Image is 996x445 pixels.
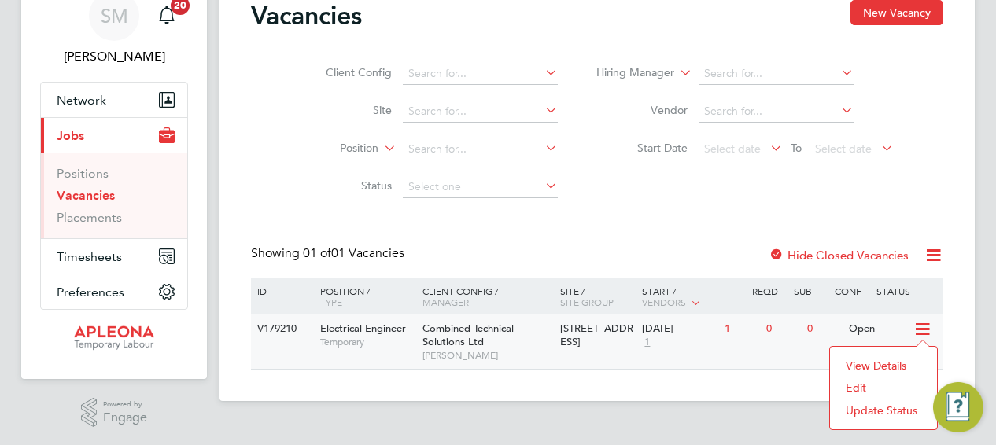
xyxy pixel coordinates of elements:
a: Powered byEngage [81,398,148,428]
span: Network [57,93,106,108]
div: Reqd [748,278,789,304]
button: Timesheets [41,239,187,274]
button: Preferences [41,274,187,309]
span: Preferences [57,285,124,300]
button: Jobs [41,118,187,153]
div: Jobs [41,153,187,238]
div: 1 [721,314,762,344]
input: Search for... [403,138,558,160]
label: Start Date [597,141,688,155]
span: Electrical Engineer [320,322,406,335]
a: Placements [57,210,122,225]
input: Search for... [699,63,854,85]
div: Showing [251,245,408,262]
li: View Details [838,355,929,377]
input: Search for... [403,63,558,85]
input: Select one [403,176,558,198]
li: Edit [838,377,929,399]
span: [PERSON_NAME] [422,349,552,362]
span: SM [101,6,128,26]
a: Vacancies [57,188,115,203]
div: Position / [308,278,419,315]
span: Powered by [103,398,147,411]
div: V179210 [253,314,308,344]
span: Timesheets [57,249,122,264]
input: Search for... [699,101,854,123]
div: ID [253,278,308,304]
div: 0 [803,314,844,344]
div: Conf [831,278,872,304]
button: Network [41,83,187,117]
span: [STREET_ADDRESS] [560,322,633,348]
label: Vendor [597,103,688,117]
div: Open [845,314,913,344]
span: Jobs [57,128,84,143]
span: 01 Vacancies [303,245,404,261]
label: Hiring Manager [584,65,674,81]
div: 0 [762,314,803,344]
div: Status [872,278,941,304]
div: Client Config / [419,278,556,315]
a: Go to home page [40,325,188,351]
span: To [786,138,806,158]
li: Update Status [838,399,929,421]
span: Select date [815,142,872,156]
span: Site Group [560,296,614,308]
span: Vendors [642,296,686,308]
label: Position [288,141,378,156]
div: Start / [638,278,748,317]
input: Search for... [403,101,558,123]
span: Combined Technical Solutions Ltd [422,322,514,348]
img: apleona-logo-retina.png [74,325,154,351]
span: 01 of [303,245,331,261]
label: Status [301,178,392,193]
span: Engage [103,411,147,425]
label: Site [301,103,392,117]
span: 1 [642,336,652,349]
div: Site / [556,278,639,315]
span: Manager [422,296,469,308]
a: Positions [57,166,109,181]
span: Select date [704,142,761,156]
span: Shaun Morrison [40,47,188,66]
div: Sub [790,278,831,304]
span: Temporary [320,336,415,348]
button: Engage Resource Center [933,382,983,432]
label: Client Config [301,65,392,79]
span: Type [320,296,342,308]
div: [DATE] [642,322,717,336]
label: Hide Closed Vacancies [769,248,909,263]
